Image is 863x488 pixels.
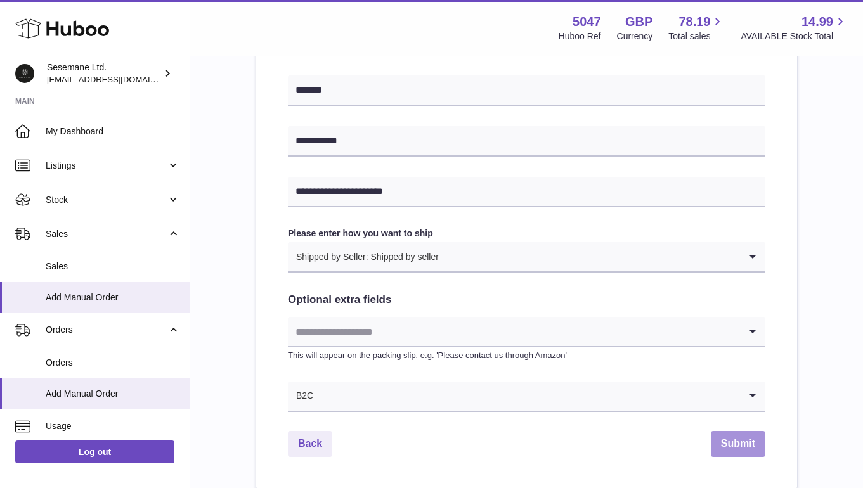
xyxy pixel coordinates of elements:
[288,382,765,412] div: Search for option
[15,64,34,83] img: info@soulcap.com
[46,194,167,206] span: Stock
[46,420,180,432] span: Usage
[46,324,167,336] span: Orders
[288,317,740,346] input: Search for option
[288,382,314,411] span: B2C
[46,160,167,172] span: Listings
[314,382,740,411] input: Search for option
[46,228,167,240] span: Sales
[288,228,765,240] label: Please enter how you want to ship
[46,388,180,400] span: Add Manual Order
[559,30,601,42] div: Huboo Ref
[46,292,180,304] span: Add Manual Order
[617,30,653,42] div: Currency
[678,13,710,30] span: 78.19
[46,260,180,273] span: Sales
[15,440,174,463] a: Log out
[47,61,161,86] div: Sesemane Ltd.
[741,13,848,42] a: 14.99 AVAILABLE Stock Total
[288,293,765,307] h2: Optional extra fields
[801,13,833,30] span: 14.99
[439,242,740,271] input: Search for option
[47,74,186,84] span: [EMAIL_ADDRESS][DOMAIN_NAME]
[625,13,652,30] strong: GBP
[288,242,439,271] span: Shipped by Seller: Shipped by seller
[668,30,725,42] span: Total sales
[288,431,332,457] a: Back
[288,242,765,273] div: Search for option
[288,350,765,361] p: This will appear on the packing slip. e.g. 'Please contact us through Amazon'
[46,125,180,138] span: My Dashboard
[46,357,180,369] span: Orders
[711,431,765,457] button: Submit
[288,317,765,347] div: Search for option
[573,13,601,30] strong: 5047
[741,30,848,42] span: AVAILABLE Stock Total
[668,13,725,42] a: 78.19 Total sales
